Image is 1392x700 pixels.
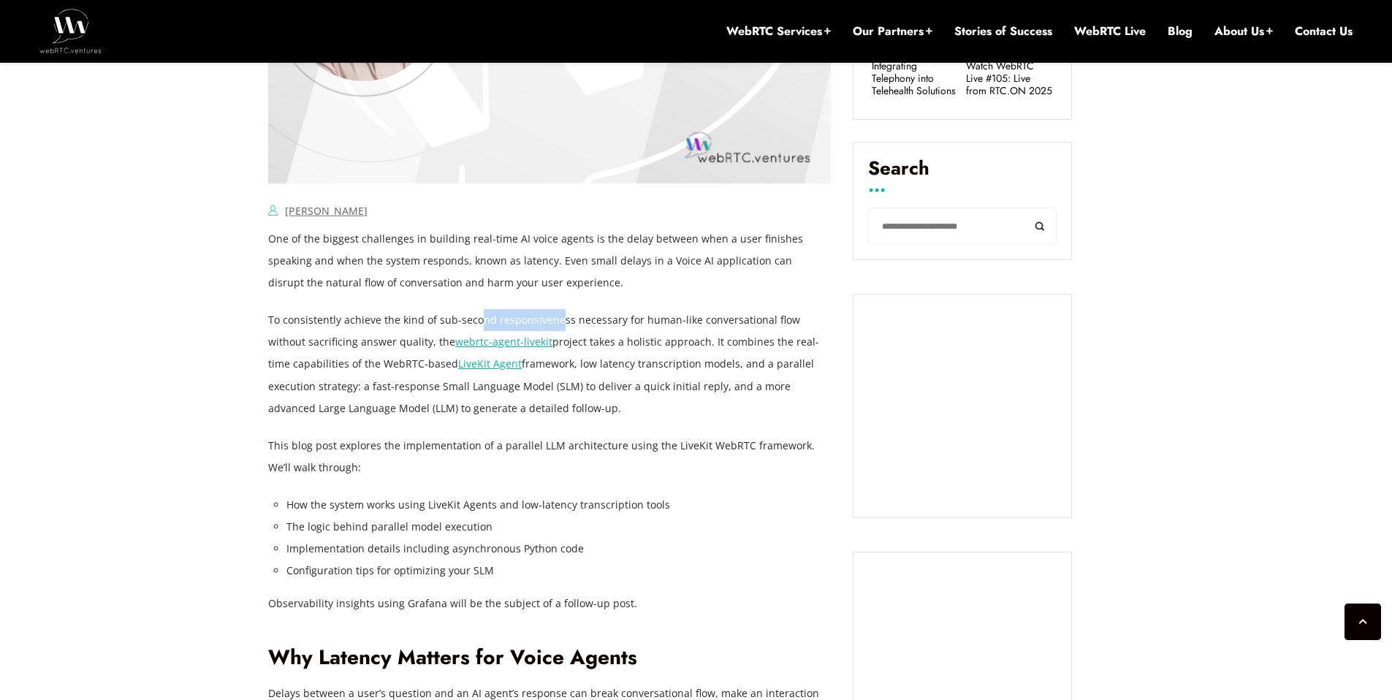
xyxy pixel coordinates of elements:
a: About Us [1214,23,1273,39]
li: Implementation details including asynchronous Python code [286,538,831,560]
a: Stories of Success [954,23,1052,39]
a: Our Partners [853,23,932,39]
label: Search [868,157,1057,191]
h2: Why Latency Matters for Voice Agents [268,645,831,671]
a: [PERSON_NAME] [285,204,368,218]
a: Watch WebRTC Live #105: Live from RTC.ON 2025 [966,60,1053,96]
a: Integrating Telephony into Telehealth Solutions [872,60,959,96]
p: One of the biggest challenges in building real-time AI voice agents is the delay between when a u... [268,228,831,294]
li: The logic behind parallel model execution [286,516,831,538]
p: Observability insights using Grafana will be the subject of a follow-up post. [268,593,831,615]
li: How the system works using LiveKit Agents and low-latency transcription tools [286,494,831,516]
p: This blog post explores the implementation of a parallel LLM architecture using the LiveKit WebRT... [268,435,831,479]
a: Blog [1168,23,1193,39]
li: Configuration tips for optimizing your SLM [286,560,831,582]
a: Contact Us [1295,23,1353,39]
a: WebRTC Services [726,23,831,39]
a: webrtc-agent-livekit [455,335,552,349]
p: To consistently achieve the kind of sub-second responsiveness necessary for human-like conversati... [268,309,831,419]
img: WebRTC.ventures [39,9,102,53]
a: WebRTC Live [1074,23,1146,39]
iframe: Embedded CTA [868,309,1057,503]
a: LiveKit Agent [458,357,522,370]
button: Search [1024,208,1057,245]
